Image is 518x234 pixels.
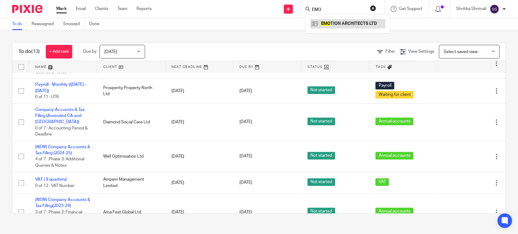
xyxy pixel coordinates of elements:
span: Tags [375,65,386,69]
span: [DATE] [239,154,252,159]
a: To do [12,18,27,30]
td: [DATE] [165,79,233,103]
td: [DATE] [165,193,233,231]
span: 3 of 7 · Phase 2: Financial Information Request & Queries [35,210,82,227]
a: Payroll - Monthly (([DATE] – [DATE]) [35,82,87,93]
a: VAT ( 9 quarters) [35,177,67,182]
a: (NEW) Company Accounts & Tax Filing (2024-25) [35,145,90,155]
a: (NEW) Company Accounts & Tax Filing(2023-24) [35,198,90,208]
td: [DATE] [165,103,233,141]
span: Not started [307,152,335,159]
span: Select saved view [444,50,478,54]
span: [DATE] [239,120,252,124]
td: Well Optimisation Ltd [97,141,165,172]
span: 0 of 7 · Accounting Period & Deadline [35,126,88,137]
a: Clients [95,6,108,12]
input: Search [311,7,366,13]
h1: To do [19,48,40,55]
td: [DATE] [165,172,233,193]
td: Ama Fest Global Ltd [97,193,165,231]
a: Reassigned [32,18,59,30]
span: Waiting for client [375,91,414,99]
img: Pixie [12,5,42,13]
span: VAT [375,178,389,186]
span: Payroll [375,82,394,89]
span: Annual accounts [375,118,413,125]
span: Not started [307,86,335,94]
span: Annual accounts [375,152,413,159]
img: svg%3E [489,4,499,14]
td: Diamond Social Care Ltd [97,103,165,141]
span: [DATE] [104,50,117,54]
span: Annual accounts [375,208,413,215]
span: Filter [385,49,395,54]
td: Ampem Management Limited [97,172,165,193]
p: Due by [83,48,96,55]
button: Clear [370,5,376,11]
p: Shritika Shrimali [456,6,486,12]
span: 0 of 12 · VAT Number [35,184,75,188]
td: Prosperity Property North Ltd [97,79,165,103]
span: [DATE] [239,210,252,214]
a: Team [117,6,127,12]
span: [DATE] [239,89,252,93]
a: Snoozed [63,18,85,30]
span: Not started [307,178,335,186]
a: Reports [137,6,152,12]
span: View Settings [408,49,434,54]
a: Company Accounts & Tax Filing (Amended CA and [GEOGRAPHIC_DATA]) [35,108,85,124]
a: Done [89,18,104,30]
span: (13) [31,49,40,54]
a: + Add task [46,45,72,59]
span: Get Support [399,7,422,11]
span: Not started [307,208,335,215]
a: Work [56,6,67,12]
span: 4 of 7 · Phase 3: Additional Queries & Notes [35,157,84,168]
a: Email [76,6,86,12]
span: Not started [307,118,335,125]
span: [DATE] [239,181,252,185]
span: 0 of 11 · UTR [35,95,59,99]
td: [DATE] [165,141,233,172]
